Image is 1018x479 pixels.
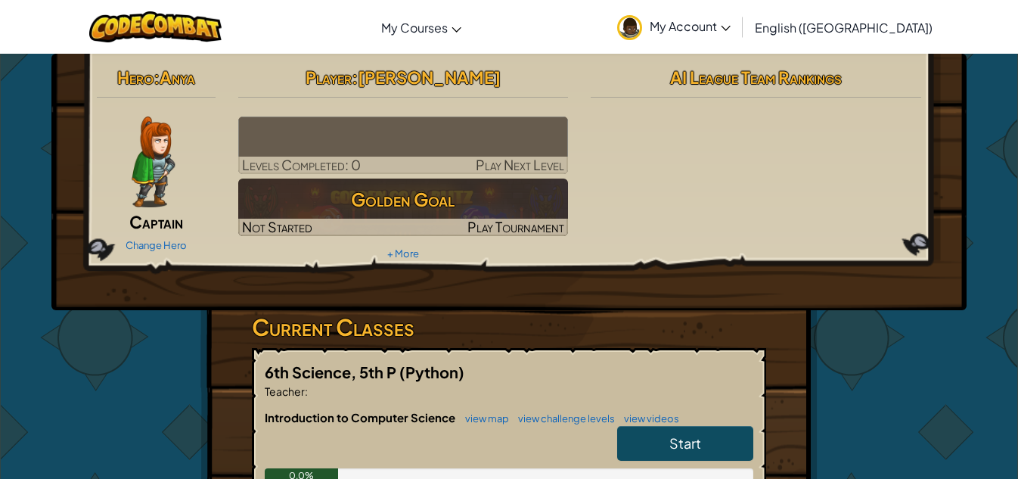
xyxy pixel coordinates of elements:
[467,218,564,235] span: Play Tournament
[358,67,501,88] span: [PERSON_NAME]
[747,7,940,48] a: English ([GEOGRAPHIC_DATA])
[238,182,569,216] h3: Golden Goal
[458,412,509,425] a: view map
[154,67,160,88] span: :
[265,384,305,398] span: Teacher
[617,15,642,40] img: avatar
[399,362,464,381] span: (Python)
[129,211,183,232] span: Captain
[610,3,738,51] a: My Account
[305,384,308,398] span: :
[238,117,569,174] a: Play Next Level
[242,218,312,235] span: Not Started
[160,67,195,88] span: Anya
[352,67,358,88] span: :
[476,156,564,173] span: Play Next Level
[132,117,175,207] img: captain-pose.png
[117,67,154,88] span: Hero
[306,67,352,88] span: Player
[265,410,458,425] span: Introduction to Computer Science
[669,434,701,452] span: Start
[252,310,766,344] h3: Current Classes
[511,412,615,425] a: view challenge levels
[265,362,399,381] span: 6th Science, 5th P
[387,247,419,260] a: + More
[242,156,361,173] span: Levels Completed: 0
[381,20,448,36] span: My Courses
[238,179,569,236] a: Golden GoalNot StartedPlay Tournament
[650,18,731,34] span: My Account
[238,179,569,236] img: Golden Goal
[374,7,469,48] a: My Courses
[126,239,187,251] a: Change Hero
[89,11,222,42] img: CodeCombat logo
[616,412,679,425] a: view videos
[670,67,842,88] span: AI League Team Rankings
[755,20,933,36] span: English ([GEOGRAPHIC_DATA])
